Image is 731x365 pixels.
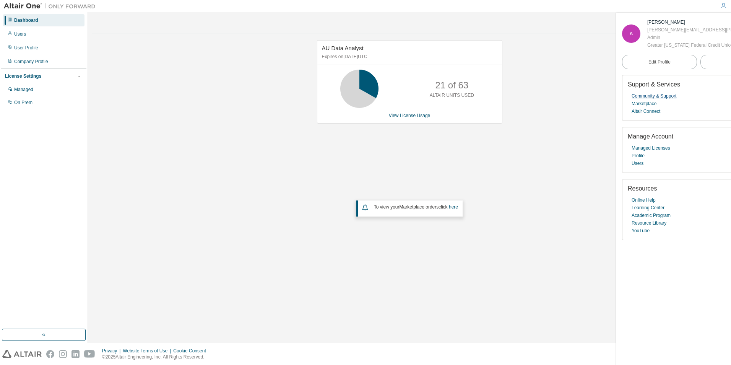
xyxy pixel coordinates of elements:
[84,350,95,358] img: youtube.svg
[14,17,38,23] div: Dashboard
[173,348,210,354] div: Cookie Consent
[14,59,48,65] div: Company Profile
[632,152,645,160] a: Profile
[14,86,33,93] div: Managed
[123,348,173,354] div: Website Terms of Use
[628,81,680,88] span: Support & Services
[628,185,657,192] span: Resources
[632,160,643,167] a: Users
[632,100,656,108] a: Marketplace
[389,113,430,118] a: View License Usage
[632,204,664,212] a: Learning Center
[632,219,666,227] a: Resource Library
[632,144,670,152] a: Managed Licenses
[400,204,439,210] em: Marketplace orders
[71,350,80,358] img: linkedin.svg
[632,212,671,219] a: Academic Program
[630,31,633,36] span: A
[46,350,54,358] img: facebook.svg
[628,133,673,140] span: Manage Account
[622,55,697,69] a: Edit Profile
[14,45,38,51] div: User Profile
[102,348,123,354] div: Privacy
[14,31,26,37] div: Users
[435,79,468,92] p: 21 of 63
[632,227,650,235] a: YouTube
[632,108,660,115] a: Altair Connect
[322,54,495,60] p: Expires on [DATE] UTC
[648,59,671,65] span: Edit Profile
[5,73,41,79] div: License Settings
[449,204,458,210] a: here
[632,92,676,100] a: Community & Support
[322,45,364,51] span: AU Data Analyst
[102,354,211,360] p: © 2025 Altair Engineering, Inc. All Rights Reserved.
[632,196,656,204] a: Online Help
[59,350,67,358] img: instagram.svg
[14,99,32,106] div: On Prem
[2,350,42,358] img: altair_logo.svg
[374,204,458,210] span: To view your click
[4,2,99,10] img: Altair One
[430,92,474,99] p: ALTAIR UNITS USED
